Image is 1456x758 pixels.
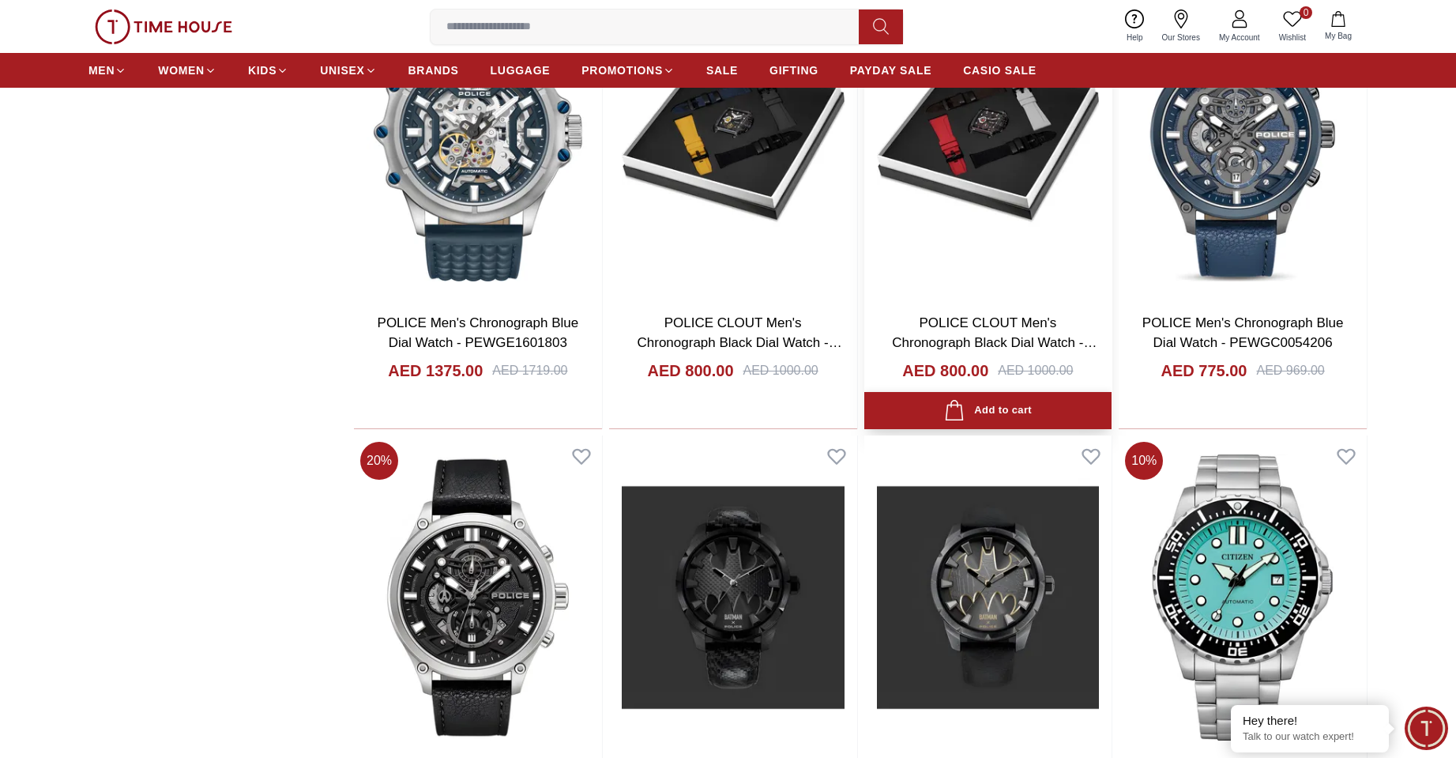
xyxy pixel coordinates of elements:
a: POLICE CLOUT Men's Chronograph Black Dial Watch - PEWGC00770X0 [892,315,1097,371]
h4: AED 1375.00 [388,360,483,382]
span: My Account [1213,32,1266,43]
h4: AED 800.00 [902,360,988,382]
span: 20 % [360,442,398,480]
span: Our Stores [1156,32,1206,43]
a: 0Wishlist [1270,6,1315,47]
a: POLICE Men's Chronograph Blue Dial Watch - PEWGC0054206 [1142,315,1344,351]
span: GIFTING [769,62,818,78]
span: BRANDS [408,62,459,78]
div: Chat Widget [1405,707,1448,750]
div: AED 1000.00 [743,361,818,380]
span: Wishlist [1273,32,1312,43]
a: WOMEN [158,56,216,85]
a: CASIO SALE [963,56,1037,85]
a: GIFTING [769,56,818,85]
a: PAYDAY SALE [850,56,931,85]
a: POLICE Men's Chronograph Blue Dial Watch - PEWGE1601803 [378,315,579,351]
a: KIDS [248,56,288,85]
span: LUGGAGE [491,62,551,78]
button: Add to cart [864,392,1112,429]
p: Talk to our watch expert! [1243,730,1377,744]
div: Add to cart [944,400,1032,421]
button: My Bag [1315,8,1361,45]
span: Help [1120,32,1149,43]
a: Help [1117,6,1153,47]
h4: AED 775.00 [1161,360,1247,382]
span: KIDS [248,62,277,78]
span: MEN [88,62,115,78]
div: AED 1000.00 [998,361,1073,380]
span: CASIO SALE [963,62,1037,78]
div: AED 1719.00 [492,361,567,380]
span: UNISEX [320,62,364,78]
a: LUGGAGE [491,56,551,85]
span: WOMEN [158,62,205,78]
div: Hey there! [1243,713,1377,729]
a: UNISEX [320,56,376,85]
span: My Bag [1319,30,1358,42]
span: PROMOTIONS [581,62,663,78]
span: 10 % [1125,442,1163,480]
a: POLICE CLOUT Men's Chronograph Black Dial Watch - PEWGC00770X1 [638,315,842,371]
h4: AED 800.00 [648,360,734,382]
span: PAYDAY SALE [850,62,931,78]
a: MEN [88,56,126,85]
span: SALE [706,62,738,78]
a: BRANDS [408,56,459,85]
a: PROMOTIONS [581,56,675,85]
div: AED 969.00 [1256,361,1324,380]
a: Our Stores [1153,6,1210,47]
img: ... [95,9,232,44]
span: 0 [1300,6,1312,19]
a: SALE [706,56,738,85]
